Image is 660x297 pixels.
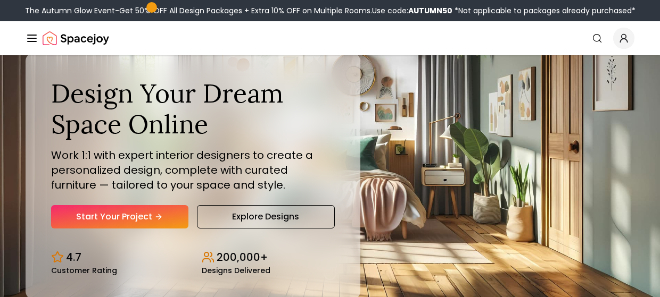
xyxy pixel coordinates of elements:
[202,267,270,274] small: Designs Delivered
[51,205,188,228] a: Start Your Project
[43,28,109,49] a: Spacejoy
[66,250,81,265] p: 4.7
[51,148,335,192] p: Work 1:1 with expert interior designers to create a personalized design, complete with curated fu...
[197,205,335,228] a: Explore Designs
[217,250,268,265] p: 200,000+
[26,21,634,55] nav: Global
[51,241,335,274] div: Design stats
[43,28,109,49] img: Spacejoy Logo
[372,5,452,16] span: Use code:
[51,78,335,139] h1: Design Your Dream Space Online
[51,267,117,274] small: Customer Rating
[25,5,636,16] div: The Autumn Glow Event-Get 50% OFF All Design Packages + Extra 10% OFF on Multiple Rooms.
[452,5,636,16] span: *Not applicable to packages already purchased*
[408,5,452,16] b: AUTUMN50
